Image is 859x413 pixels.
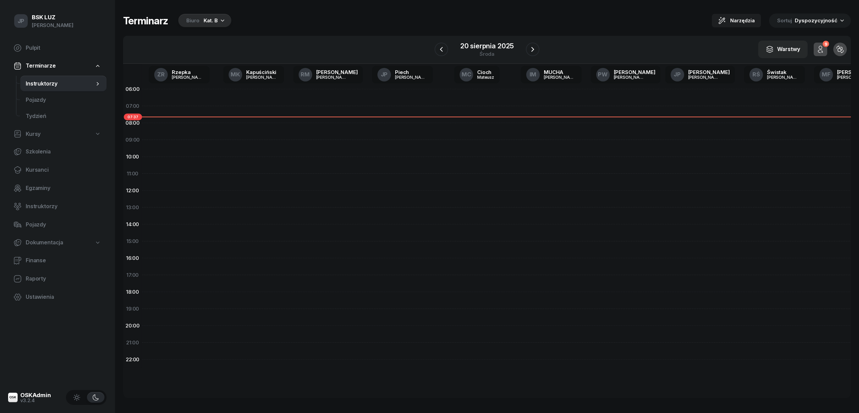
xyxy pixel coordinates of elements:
a: Tydzień [20,108,107,124]
span: MC [462,72,471,77]
span: 07:37 [124,114,142,120]
a: Raporty [8,271,107,287]
div: Kat. B [204,17,218,25]
a: Szkolenia [8,144,107,160]
div: [PERSON_NAME] [246,75,279,79]
span: Szkolenia [26,147,101,156]
div: środa [460,51,514,56]
span: ZR [157,72,165,77]
a: MKKapuściński[PERSON_NAME] [223,66,284,83]
span: Pojazdy [26,96,101,104]
div: Cioch [477,70,494,75]
a: Pulpit [8,40,107,56]
a: JPPiech[PERSON_NAME] [372,66,433,83]
img: logo-xs@2x.png [8,393,18,402]
div: [PERSON_NAME] [688,75,721,79]
div: [PERSON_NAME] [544,75,576,79]
div: 18:00 [123,284,142,300]
a: Kursy [8,126,107,142]
div: 14:00 [123,216,142,233]
div: Mateusz [477,75,494,79]
span: Instruktorzy [26,79,94,88]
div: v3.2.4 [20,398,51,403]
span: Egzaminy [26,184,101,193]
div: [PERSON_NAME] [614,75,646,79]
div: 15:00 [123,233,142,250]
a: RŚŚwistak[PERSON_NAME] [744,66,805,83]
div: Kapuściński [246,70,279,75]
a: JP[PERSON_NAME][PERSON_NAME] [665,66,735,83]
div: 16:00 [123,250,142,267]
div: BSK LUZ [32,15,73,20]
a: Pojazdy [20,92,107,108]
a: Dokumentacja [8,235,107,250]
span: Kursy [26,130,41,139]
button: BiuroKat. B [176,14,231,27]
div: 20:00 [123,317,142,334]
button: Narzędzia [712,14,761,27]
a: Instruktorzy [20,76,107,92]
span: Dokumentacja [26,238,63,247]
div: 10:00 [123,148,142,165]
div: 12:00 [123,182,142,199]
span: Pojazdy [26,220,101,229]
a: Instruktorzy [8,198,107,215]
div: [PERSON_NAME] [316,75,349,79]
span: Dyspozycyjność [795,17,837,24]
h1: Terminarz [123,15,168,27]
div: OSKAdmin [20,392,51,398]
div: 20 sierpnia 2025 [460,43,514,49]
span: Raporty [26,274,101,283]
div: 17:00 [123,267,142,284]
div: Piech [395,70,427,75]
a: RM[PERSON_NAME][PERSON_NAME] [293,66,363,83]
span: Instruktorzy [26,202,101,211]
div: [PERSON_NAME] [32,21,73,30]
span: Kursanci [26,166,101,174]
span: JP [381,72,388,77]
div: [PERSON_NAME] [395,75,427,79]
span: Terminarze [26,62,55,70]
div: MUCHA [544,70,576,75]
div: 13:00 [123,199,142,216]
div: [PERSON_NAME] [316,70,358,75]
div: 9 [822,41,829,47]
div: 11:00 [123,165,142,182]
a: IMMUCHA[PERSON_NAME] [521,66,582,83]
a: Ustawienia [8,289,107,305]
span: Finanse [26,256,101,265]
div: 19:00 [123,300,142,317]
div: Biuro [186,17,200,25]
a: Kursanci [8,162,107,178]
span: IM [530,72,537,77]
a: MCCiochMateusz [454,66,500,83]
span: Narzędzia [730,17,755,25]
span: Tydzień [26,112,101,121]
span: MF [822,72,831,77]
span: Pulpit [26,44,101,52]
a: Finanse [8,252,107,269]
span: PW [598,72,608,77]
div: 22:00 [123,351,142,368]
span: JP [674,72,681,77]
span: RŚ [752,72,760,77]
div: 21:00 [123,334,142,351]
div: 08:00 [123,115,142,131]
div: [PERSON_NAME] [614,70,655,75]
button: Sortuj Dyspozycyjność [769,14,851,28]
a: Pojazdy [8,217,107,233]
span: JP [18,18,25,24]
div: Warstwy [766,45,800,54]
span: RM [301,72,310,77]
button: 9 [814,43,827,56]
span: Ustawienia [26,293,101,301]
div: 06:00 [123,81,142,98]
button: Warstwy [758,41,808,58]
div: [PERSON_NAME] [767,75,799,79]
a: Terminarze [8,58,107,74]
a: ZRRzepka[PERSON_NAME] [149,66,210,83]
div: Świstak [767,70,799,75]
span: Sortuj [777,16,793,25]
div: 09:00 [123,131,142,148]
div: [PERSON_NAME] [688,70,730,75]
